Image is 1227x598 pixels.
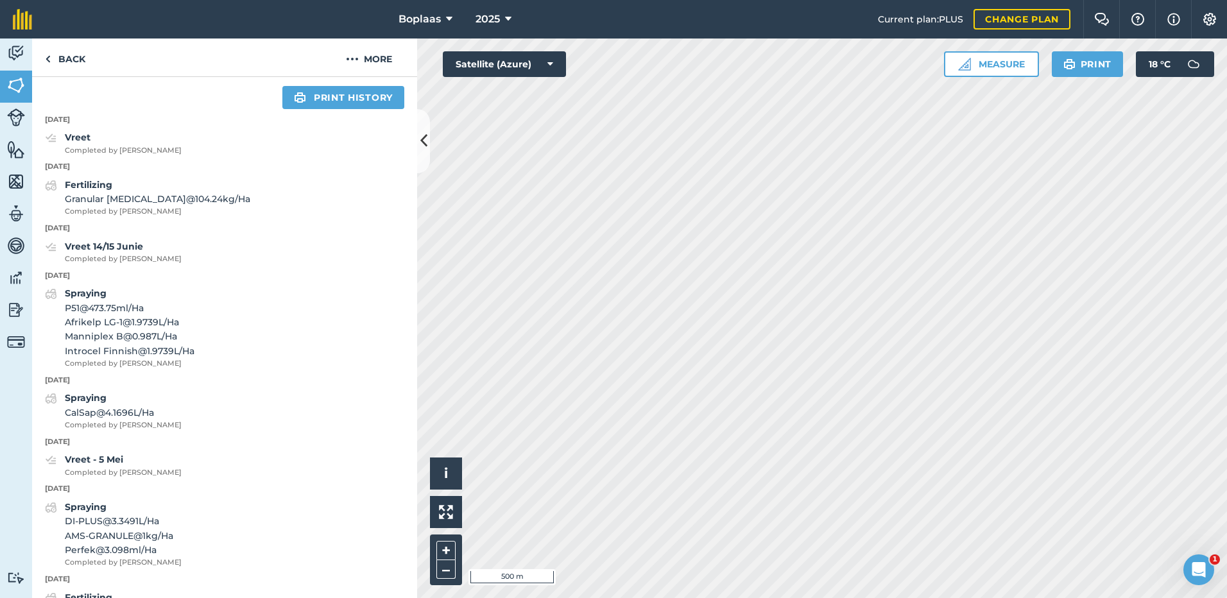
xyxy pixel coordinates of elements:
img: svg+xml;base64,PHN2ZyB4bWxucz0iaHR0cDovL3d3dy53My5vcmcvMjAwMC9zdmciIHdpZHRoPSIyMCIgaGVpZ2h0PSIyNC... [346,51,359,67]
img: svg+xml;base64,PD94bWwgdmVyc2lvbj0iMS4wIiBlbmNvZGluZz0idXRmLTgiPz4KPCEtLSBHZW5lcmF0b3I6IEFkb2JlIE... [45,286,57,302]
img: svg+xml;base64,PD94bWwgdmVyc2lvbj0iMS4wIiBlbmNvZGluZz0idXRmLTgiPz4KPCEtLSBHZW5lcmF0b3I6IEFkb2JlIE... [7,204,25,223]
button: Satellite (Azure) [443,51,566,77]
strong: Vreet - 5 Mei [65,454,123,465]
img: Four arrows, one pointing top left, one top right, one bottom right and the last bottom left [439,505,453,519]
a: Vreet - 5 MeiCompleted by [PERSON_NAME] [45,452,182,478]
img: svg+xml;base64,PD94bWwgdmVyc2lvbj0iMS4wIiBlbmNvZGluZz0idXRmLTgiPz4KPCEtLSBHZW5lcmF0b3I6IEFkb2JlIE... [7,300,25,320]
img: svg+xml;base64,PHN2ZyB4bWxucz0iaHR0cDovL3d3dy53My5vcmcvMjAwMC9zdmciIHdpZHRoPSI5IiBoZWlnaHQ9IjI0Ii... [45,51,51,67]
img: svg+xml;base64,PHN2ZyB4bWxucz0iaHR0cDovL3d3dy53My5vcmcvMjAwMC9zdmciIHdpZHRoPSIxNyIgaGVpZ2h0PSIxNy... [1167,12,1180,27]
img: svg+xml;base64,PD94bWwgdmVyc2lvbj0iMS4wIiBlbmNvZGluZz0idXRmLTgiPz4KPCEtLSBHZW5lcmF0b3I6IEFkb2JlIE... [7,236,25,255]
span: Perfek @ 3.098 ml / Ha [65,543,182,557]
strong: Fertilizing [65,179,112,191]
strong: Vreet 14/15 Junie [65,241,143,252]
p: [DATE] [32,436,417,448]
button: – [436,560,456,579]
img: svg+xml;base64,PD94bWwgdmVyc2lvbj0iMS4wIiBlbmNvZGluZz0idXRmLTgiPz4KPCEtLSBHZW5lcmF0b3I6IEFkb2JlIE... [7,572,25,584]
p: [DATE] [32,223,417,234]
img: Ruler icon [958,58,971,71]
span: AMS-GRANULE @ 1 kg / Ha [65,529,182,543]
span: Completed by [PERSON_NAME] [65,206,250,218]
span: Completed by [PERSON_NAME] [65,467,182,479]
a: SprayingDI-PLUS@3.3491L/HaAMS-GRANULE@1kg/HaPerfek@3.098ml/HaCompleted by [PERSON_NAME] [45,500,182,568]
img: svg+xml;base64,PD94bWwgdmVyc2lvbj0iMS4wIiBlbmNvZGluZz0idXRmLTgiPz4KPCEtLSBHZW5lcmF0b3I6IEFkb2JlIE... [7,44,25,63]
a: SprayingCalSap@4.1696L/HaCompleted by [PERSON_NAME] [45,391,182,431]
span: 2025 [476,12,500,27]
img: A cog icon [1202,13,1217,26]
img: svg+xml;base64,PHN2ZyB4bWxucz0iaHR0cDovL3d3dy53My5vcmcvMjAwMC9zdmciIHdpZHRoPSIxOSIgaGVpZ2h0PSIyNC... [294,90,306,105]
img: fieldmargin Logo [13,9,32,30]
img: svg+xml;base64,PD94bWwgdmVyc2lvbj0iMS4wIiBlbmNvZGluZz0idXRmLTgiPz4KPCEtLSBHZW5lcmF0b3I6IEFkb2JlIE... [45,391,57,406]
button: + [436,541,456,560]
span: 18 ° C [1149,51,1171,77]
span: CalSap @ 4.1696 L / Ha [65,406,182,420]
img: svg+xml;base64,PD94bWwgdmVyc2lvbj0iMS4wIiBlbmNvZGluZz0idXRmLTgiPz4KPCEtLSBHZW5lcmF0b3I6IEFkb2JlIE... [7,268,25,287]
p: [DATE] [32,161,417,173]
img: svg+xml;base64,PD94bWwgdmVyc2lvbj0iMS4wIiBlbmNvZGluZz0idXRmLTgiPz4KPCEtLSBHZW5lcmF0b3I6IEFkb2JlIE... [45,452,57,468]
span: i [444,465,448,481]
a: Change plan [974,9,1070,30]
img: svg+xml;base64,PHN2ZyB4bWxucz0iaHR0cDovL3d3dy53My5vcmcvMjAwMC9zdmciIHdpZHRoPSIxOSIgaGVpZ2h0PSIyNC... [1063,56,1076,72]
a: FertilizingGranular [MEDICAL_DATA]@104.24kg/HaCompleted by [PERSON_NAME] [45,178,250,218]
span: Completed by [PERSON_NAME] [65,420,182,431]
button: Measure [944,51,1039,77]
button: 18 °C [1136,51,1214,77]
span: Completed by [PERSON_NAME] [65,253,182,265]
a: Back [32,38,98,76]
p: [DATE] [32,483,417,495]
p: [DATE] [32,375,417,386]
button: More [321,38,417,76]
span: Completed by [PERSON_NAME] [65,358,194,370]
p: [DATE] [32,114,417,126]
button: Print [1052,51,1124,77]
img: svg+xml;base64,PHN2ZyB4bWxucz0iaHR0cDovL3d3dy53My5vcmcvMjAwMC9zdmciIHdpZHRoPSI1NiIgaGVpZ2h0PSI2MC... [7,172,25,191]
span: Completed by [PERSON_NAME] [65,557,182,568]
span: Boplaas [399,12,441,27]
img: svg+xml;base64,PD94bWwgdmVyc2lvbj0iMS4wIiBlbmNvZGluZz0idXRmLTgiPz4KPCEtLSBHZW5lcmF0b3I6IEFkb2JlIE... [45,178,57,193]
strong: Spraying [65,287,107,299]
span: Introcel Finnish @ 1.9739 L / Ha [65,344,194,358]
img: svg+xml;base64,PD94bWwgdmVyc2lvbj0iMS4wIiBlbmNvZGluZz0idXRmLTgiPz4KPCEtLSBHZW5lcmF0b3I6IEFkb2JlIE... [45,239,57,255]
span: P51 @ 473.75 ml / Ha [65,301,194,315]
a: Print history [282,86,404,109]
span: DI-PLUS @ 3.3491 L / Ha [65,514,182,528]
span: Granular [MEDICAL_DATA] @ 104.24 kg / Ha [65,192,250,206]
span: Manniplex B @ 0.987 L / Ha [65,329,194,343]
a: SprayingP51@473.75ml/HaAfrikelp LG-1@1.9739L/HaManniplex B@0.987L/HaIntrocel Finnish@1.9739L/HaCo... [45,286,194,370]
img: svg+xml;base64,PD94bWwgdmVyc2lvbj0iMS4wIiBlbmNvZGluZz0idXRmLTgiPz4KPCEtLSBHZW5lcmF0b3I6IEFkb2JlIE... [7,333,25,351]
strong: Spraying [65,392,107,404]
a: VreetCompleted by [PERSON_NAME] [45,130,182,156]
span: 1 [1210,554,1220,565]
img: A question mark icon [1130,13,1145,26]
img: svg+xml;base64,PD94bWwgdmVyc2lvbj0iMS4wIiBlbmNvZGluZz0idXRmLTgiPz4KPCEtLSBHZW5lcmF0b3I6IEFkb2JlIE... [7,108,25,126]
a: Vreet 14/15 JunieCompleted by [PERSON_NAME] [45,239,182,265]
strong: Spraying [65,501,107,513]
img: svg+xml;base64,PD94bWwgdmVyc2lvbj0iMS4wIiBlbmNvZGluZz0idXRmLTgiPz4KPCEtLSBHZW5lcmF0b3I6IEFkb2JlIE... [1181,51,1206,77]
span: Completed by [PERSON_NAME] [65,145,182,157]
img: svg+xml;base64,PD94bWwgdmVyc2lvbj0iMS4wIiBlbmNvZGluZz0idXRmLTgiPz4KPCEtLSBHZW5lcmF0b3I6IEFkb2JlIE... [45,500,57,515]
span: Afrikelp LG-1 @ 1.9739 L / Ha [65,315,194,329]
p: [DATE] [32,574,417,585]
button: i [430,457,462,490]
img: svg+xml;base64,PHN2ZyB4bWxucz0iaHR0cDovL3d3dy53My5vcmcvMjAwMC9zdmciIHdpZHRoPSI1NiIgaGVpZ2h0PSI2MC... [7,76,25,95]
span: Current plan : PLUS [878,12,963,26]
p: [DATE] [32,270,417,282]
img: Two speech bubbles overlapping with the left bubble in the forefront [1094,13,1110,26]
img: svg+xml;base64,PD94bWwgdmVyc2lvbj0iMS4wIiBlbmNvZGluZz0idXRmLTgiPz4KPCEtLSBHZW5lcmF0b3I6IEFkb2JlIE... [45,130,57,146]
iframe: Intercom live chat [1183,554,1214,585]
img: svg+xml;base64,PHN2ZyB4bWxucz0iaHR0cDovL3d3dy53My5vcmcvMjAwMC9zdmciIHdpZHRoPSI1NiIgaGVpZ2h0PSI2MC... [7,140,25,159]
strong: Vreet [65,132,90,143]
